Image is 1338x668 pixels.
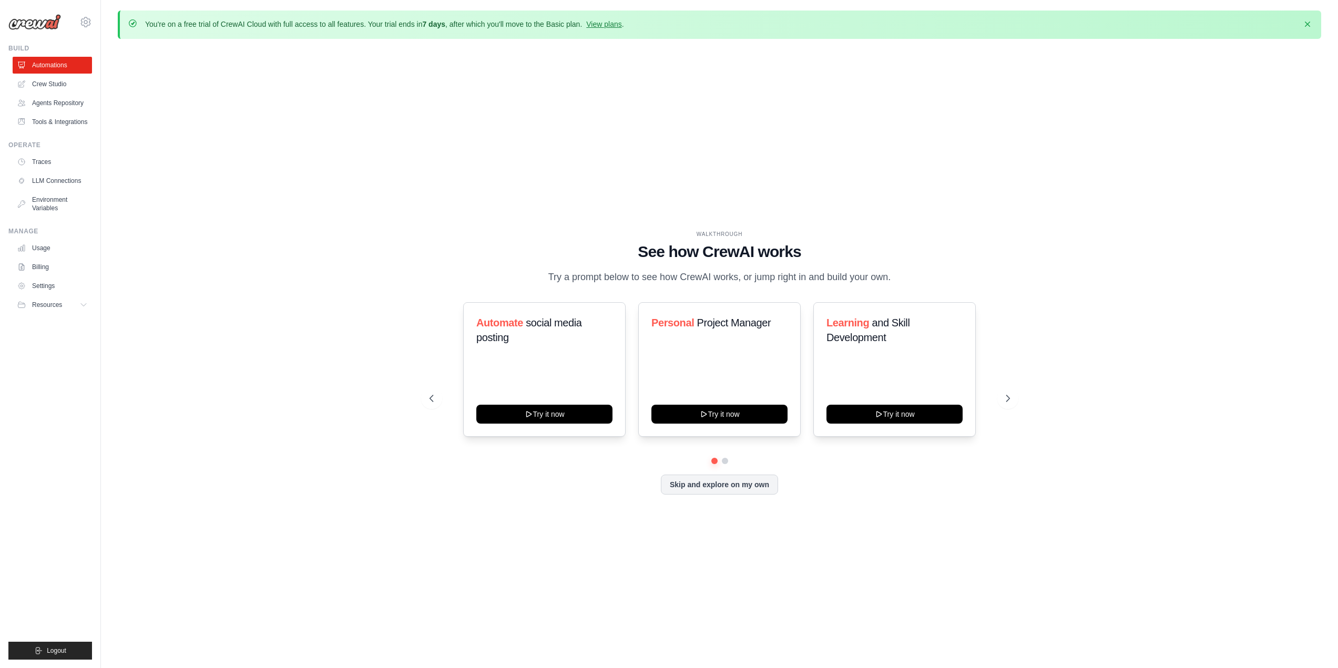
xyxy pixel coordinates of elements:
[476,317,523,328] span: Automate
[13,95,92,111] a: Agents Repository
[13,240,92,256] a: Usage
[13,57,92,74] a: Automations
[476,317,582,343] span: social media posting
[826,317,910,343] span: and Skill Development
[8,44,92,53] div: Build
[586,20,621,28] a: View plans
[13,259,92,275] a: Billing
[13,191,92,217] a: Environment Variables
[430,242,1010,261] h1: See how CrewAI works
[476,405,612,424] button: Try it now
[8,14,61,30] img: Logo
[13,114,92,130] a: Tools & Integrations
[13,76,92,93] a: Crew Studio
[8,141,92,149] div: Operate
[651,317,694,328] span: Personal
[13,153,92,170] a: Traces
[697,317,771,328] span: Project Manager
[47,646,66,655] span: Logout
[543,270,896,285] p: Try a prompt below to see how CrewAI works, or jump right in and build your own.
[8,642,92,660] button: Logout
[826,405,963,424] button: Try it now
[13,278,92,294] a: Settings
[13,296,92,313] button: Resources
[430,230,1010,238] div: WALKTHROUGH
[32,301,62,309] span: Resources
[145,19,624,29] p: You're on a free trial of CrewAI Cloud with full access to all features. Your trial ends in , aft...
[422,20,445,28] strong: 7 days
[826,317,869,328] span: Learning
[13,172,92,189] a: LLM Connections
[651,405,788,424] button: Try it now
[661,475,778,495] button: Skip and explore on my own
[8,227,92,235] div: Manage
